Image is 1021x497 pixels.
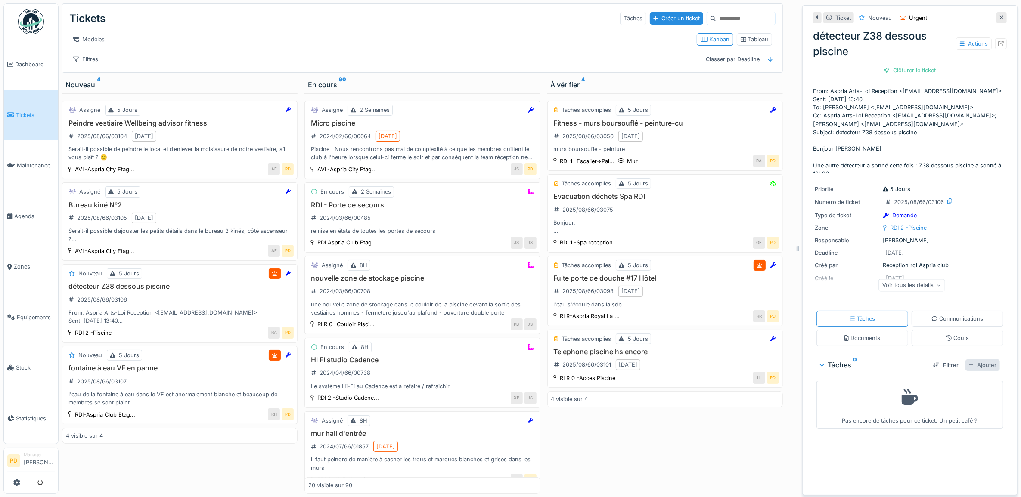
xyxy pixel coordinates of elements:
a: Maintenance [4,140,58,191]
div: 5 Jours [119,269,139,278]
sup: 90 [339,80,346,90]
a: Statistiques [4,393,58,444]
span: Zones [14,262,55,271]
div: 8H [360,261,367,269]
span: Équipements [17,313,55,321]
div: Nouveau [78,351,102,359]
div: 2024/02/66/00064 [320,132,371,140]
div: [DATE] [621,287,640,295]
div: Nouveau [869,14,892,22]
div: 2025/08/66/03104 [77,132,127,140]
h3: Telephone piscine hs encore [551,348,779,356]
div: RH [268,408,280,420]
div: RR [753,310,765,322]
div: Kanban [701,35,729,43]
h3: RDI - Porte de secours [308,201,536,209]
div: Communications [932,315,983,323]
div: Classer par Deadline [702,53,763,65]
span: Dashboard [15,60,55,68]
div: murs boursouflé - peinture [551,145,779,153]
div: détecteur Z38 dessous piscine [813,28,1007,59]
h3: Fitness - murs boursouflé - peinture-cu [551,119,779,127]
div: RLR 0 -Acces Piscine [560,374,616,382]
h3: fontaine à eau VF en panne [66,364,294,372]
div: JS [524,237,537,249]
div: Ajouter [965,359,1000,371]
div: 2025/08/66/03107 [77,377,127,386]
div: 5 Jours [117,106,137,114]
div: 2025/08/66/03106 [77,296,127,304]
div: LL [753,372,765,384]
div: RA [753,155,765,167]
a: Tickets [4,90,58,141]
div: [DATE] [379,132,397,140]
div: From: Aspria Arts-Loi Reception <[EMAIL_ADDRESS][DOMAIN_NAME]> Sent: [DATE] 13:40 To: [PERSON_NAM... [66,309,294,325]
div: Ticket [835,14,851,22]
div: Tâches accomplies [562,179,611,188]
div: 2025/08/66/03050 [562,132,614,140]
a: Stock [4,343,58,393]
div: Documents [844,334,880,342]
div: Manager [24,451,55,458]
a: Zones [4,241,58,292]
div: Serait-il possible d’ajouster les petits détails dans le bureau 2 kinés, côté ascenseur ? Notamme... [66,227,294,243]
li: PD [7,454,20,467]
div: 2024/04/66/00738 [320,369,370,377]
div: Assigné [322,417,343,425]
div: Deadline [815,249,879,257]
div: Tâches [820,360,926,370]
a: Dashboard [4,39,58,90]
span: Maintenance [17,161,55,170]
div: PD [524,163,537,175]
div: 8H [360,417,367,425]
div: 5 Jours [119,351,139,359]
div: 2024/07/66/01857 [320,442,369,451]
img: Badge_color-CXgf-gQk.svg [18,9,44,34]
div: Nouveau [65,80,294,90]
div: 2 Semaines [361,188,391,196]
div: JS [524,318,537,330]
div: JS [511,163,523,175]
div: XP [511,392,523,404]
div: Voir tous les détails [878,279,945,291]
div: Modèles [69,33,109,46]
div: RDI 1 -Escalier->Pal... [560,157,615,165]
h3: détecteur Z38 dessous piscine [66,282,294,290]
div: Priorité [815,185,879,193]
div: PD [282,245,294,257]
a: Équipements [4,292,58,343]
div: AF [268,245,280,257]
p: From: Aspria Arts-Loi Reception <[EMAIL_ADDRESS][DOMAIN_NAME]> Sent: [DATE] 13:40 To: [PERSON_NAM... [813,87,1007,173]
div: En cours [308,80,537,90]
div: Nouveau [78,269,102,278]
div: Mur [627,157,638,165]
div: Tâches accomplies [562,106,611,114]
div: 8H [361,343,369,351]
div: PD [524,474,537,486]
div: Demande [892,211,917,219]
div: Type de ticket [815,211,879,219]
div: 20 visible sur 90 [308,482,352,490]
div: Créer un ticket [650,12,703,24]
div: Urgent [909,14,928,22]
div: 2025/08/66/03106 [894,198,944,206]
div: 2024/03/66/00485 [320,214,371,222]
li: [PERSON_NAME] [24,451,55,470]
div: 2024/03/66/00708 [320,287,370,295]
div: Bonjour, Nous avons regroupé des déchets au spa à RDI, cabine de droite, à droite en entrant. Il ... [551,219,779,235]
div: 5 Jours [117,188,137,196]
a: Agenda [4,191,58,242]
div: GE [753,237,765,249]
div: RLR 0 -Couloir Pisci... [317,320,375,328]
div: RDI Aspria Club Etag... [317,238,377,247]
div: RDI 2 -Piscine [75,329,112,337]
div: PD [282,163,294,175]
span: Statistiques [16,414,55,423]
div: 2025/08/66/03098 [562,287,614,295]
div: [DATE] [135,132,153,140]
div: RA [268,327,280,339]
h3: Evacuation déchets Spa RDI [551,192,779,201]
h3: nouvelle zone de stockage piscine [308,274,536,282]
sup: 4 [97,80,100,90]
div: il faut peindre de manière à cacher les trous et marques blanches et grises dans les murs [308,455,536,472]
